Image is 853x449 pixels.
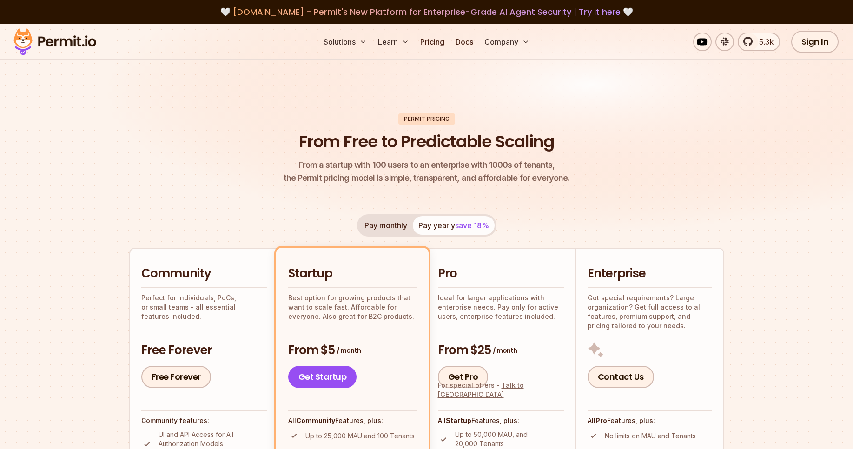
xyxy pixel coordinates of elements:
a: Pricing [417,33,448,51]
span: / month [493,346,517,355]
div: Permit Pricing [398,113,455,125]
span: [DOMAIN_NAME] - Permit's New Platform for Enterprise-Grade AI Agent Security | [233,6,621,18]
h3: From $25 [438,342,564,359]
button: Company [481,33,533,51]
a: Sign In [791,31,839,53]
button: Pay monthly [359,216,413,235]
h2: Startup [288,265,417,282]
a: Contact Us [588,366,654,388]
span: / month [337,346,361,355]
h4: All Features, plus: [588,416,712,425]
p: No limits on MAU and Tenants [605,431,696,441]
button: Learn [374,33,413,51]
div: For special offers - [438,381,564,399]
p: Up to 25,000 MAU and 100 Tenants [305,431,415,441]
a: Get Startup [288,366,357,388]
h3: From $5 [288,342,417,359]
a: Get Pro [438,366,489,388]
h2: Enterprise [588,265,712,282]
img: Permit logo [9,26,100,58]
p: Got special requirements? Large organization? Get full access to all features, premium support, a... [588,293,712,330]
a: Try it here [579,6,621,18]
strong: Pro [595,416,607,424]
span: 5.3k [754,36,774,47]
h4: Community features: [141,416,267,425]
a: 5.3k [738,33,780,51]
a: Free Forever [141,366,211,388]
strong: Community [296,416,335,424]
span: From a startup with 100 users to an enterprise with 1000s of tenants, [284,158,570,172]
p: Best option for growing products that want to scale fast. Affordable for everyone. Also great for... [288,293,417,321]
h3: Free Forever [141,342,267,359]
div: 🤍 🤍 [22,6,831,19]
h2: Pro [438,265,564,282]
button: Solutions [320,33,370,51]
h2: Community [141,265,267,282]
p: Ideal for larger applications with enterprise needs. Pay only for active users, enterprise featur... [438,293,564,321]
p: Perfect for individuals, PoCs, or small teams - all essential features included. [141,293,267,321]
h1: From Free to Predictable Scaling [299,130,554,153]
h4: All Features, plus: [288,416,417,425]
p: Up to 50,000 MAU, and 20,000 Tenants [455,430,564,449]
h4: All Features, plus: [438,416,564,425]
strong: Startup [446,416,471,424]
a: Docs [452,33,477,51]
p: the Permit pricing model is simple, transparent, and affordable for everyone. [284,158,570,185]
